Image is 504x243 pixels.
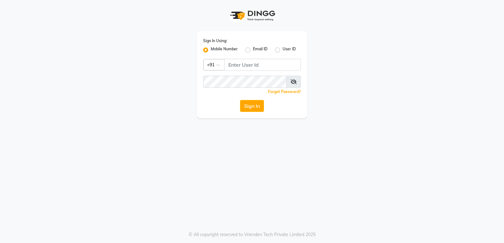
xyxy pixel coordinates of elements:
input: Username [203,76,287,88]
a: Forgot Password? [268,89,301,94]
label: Sign In Using: [203,38,227,44]
input: Username [224,59,301,71]
button: Sign In [240,100,264,112]
label: Email ID [253,46,267,54]
label: Mobile Number [211,46,238,54]
label: User ID [283,46,296,54]
img: logo1.svg [227,6,277,25]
